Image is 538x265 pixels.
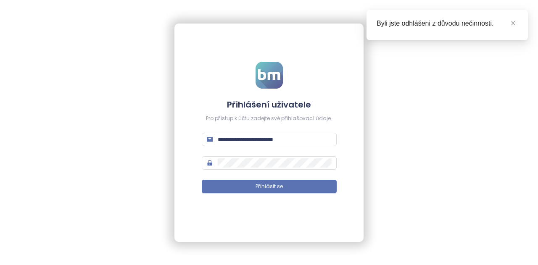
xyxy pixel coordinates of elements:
div: Pro přístup k účtu zadejte své přihlašovací údaje. [202,115,337,123]
span: close [510,20,516,26]
img: logo [256,62,283,89]
span: Přihlásit se [256,183,283,191]
span: lock [207,160,213,166]
div: Byli jste odhlášeni z důvodu nečinnosti. [377,18,518,29]
h4: Přihlášení uživatele [202,99,337,110]
span: mail [207,136,213,142]
button: Přihlásit se [202,180,337,193]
